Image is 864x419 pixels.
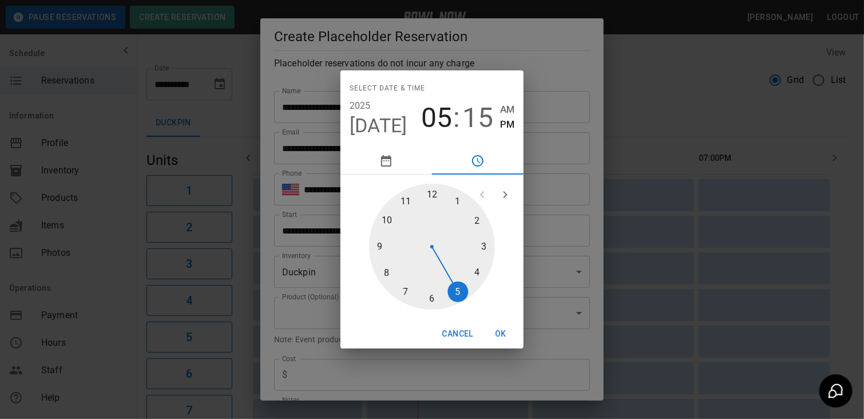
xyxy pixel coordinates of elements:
[494,183,517,206] button: open next view
[421,102,452,134] button: 05
[350,80,425,98] span: Select date & time
[350,114,407,138] button: [DATE]
[500,102,514,117] button: AM
[453,102,460,134] span: :
[438,323,478,345] button: Cancel
[462,102,493,134] button: 15
[482,323,519,345] button: OK
[350,98,371,114] button: 2025
[500,117,514,132] button: PM
[340,147,432,175] button: pick date
[432,147,524,175] button: pick time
